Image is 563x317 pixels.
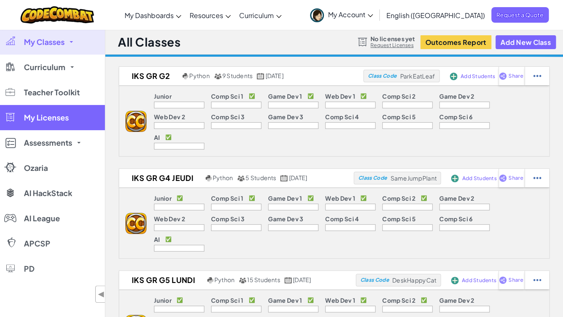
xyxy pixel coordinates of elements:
[24,189,72,197] span: AI HackStack
[495,35,556,49] button: Add New Class
[325,195,355,202] p: Web Dev 1
[214,73,222,79] img: MultipleUsers.png
[451,277,459,284] img: IconAddStudents.svg
[360,195,367,202] p: ✅
[306,2,377,28] a: My Account
[382,113,416,120] p: Comp Sci 5
[24,89,80,96] span: Teacher Toolkit
[382,93,415,100] p: Comp Sci 2
[307,195,313,202] p: ✅
[284,277,292,283] img: calendar.svg
[462,176,496,181] span: Add Students
[508,73,523,79] span: Share
[185,4,235,26] a: Resources
[211,297,243,304] p: Comp Sci 1
[392,276,436,284] span: DeskHappyCat
[268,215,303,222] p: Game Dev 3
[499,72,507,80] img: IconShare_Purple.svg
[24,215,60,222] span: AI League
[118,34,180,50] h1: All Classes
[325,93,355,100] p: Web Dev 1
[360,93,367,100] p: ✅
[206,175,212,181] img: python.png
[499,276,507,284] img: IconShare_Purple.svg
[307,297,313,304] p: ✅
[439,215,472,222] p: Comp Sci 6
[268,113,303,120] p: Game Dev 3
[370,42,415,49] a: Request Licenses
[21,6,94,24] img: CodeCombat logo
[360,278,388,283] span: Class Code
[119,274,356,286] a: IKS Gr G5 Lundi Python 15 Students [DATE]
[125,111,146,132] img: logo
[533,276,541,284] img: IconStudentEllipsis.svg
[119,70,180,82] h2: IKS Gr G2
[154,134,160,141] p: AI
[462,278,496,283] span: Add Students
[382,4,489,26] a: English ([GEOGRAPHIC_DATA])
[189,72,209,79] span: Python
[120,4,185,26] a: My Dashboards
[24,38,65,46] span: My Classes
[325,113,359,120] p: Comp Sci 4
[439,297,474,304] p: Game Dev 2
[239,11,274,20] span: Curriculum
[280,175,288,181] img: calendar.svg
[420,35,491,49] button: Outcomes Report
[237,175,245,181] img: MultipleUsers.png
[325,297,355,304] p: Web Dev 1
[125,11,174,20] span: My Dashboards
[211,215,245,222] p: Comp Sci 3
[450,73,457,80] img: IconAddStudents.svg
[358,176,387,181] span: Class Code
[451,175,459,182] img: IconAddStudents.svg
[328,10,373,19] span: My Account
[239,277,246,283] img: MultipleUsers.png
[245,174,276,181] span: 5 Students
[533,174,541,182] img: IconStudentEllipsis.svg
[248,195,255,202] p: ✅
[182,73,189,79] img: python.png
[24,139,72,147] span: Assessments
[265,72,283,79] span: [DATE]
[325,215,359,222] p: Comp Sci 4
[119,70,363,82] a: IKS Gr G2 Python 9 Students [DATE]
[165,236,172,243] p: ✅
[289,174,307,181] span: [DATE]
[461,74,495,79] span: Add Students
[533,72,541,80] img: IconStudentEllipsis.svg
[211,113,245,120] p: Comp Sci 3
[154,113,185,120] p: Web Dev 2
[439,93,474,100] p: Game Dev 2
[154,236,160,243] p: AI
[370,35,415,42] span: No licenses yet
[307,93,313,100] p: ✅
[248,297,255,304] p: ✅
[439,195,474,202] p: Game Dev 2
[165,134,172,141] p: ✅
[24,164,48,172] span: Ozaria
[211,195,243,202] p: Comp Sci 1
[98,288,105,300] span: ◀
[491,7,549,23] a: Request a Quote
[293,276,311,283] span: [DATE]
[154,215,185,222] p: Web Dev 2
[177,297,183,304] p: ✅
[154,297,172,304] p: Junior
[268,297,302,304] p: Game Dev 1
[222,72,253,79] span: 9 Students
[382,195,415,202] p: Comp Sci 2
[214,276,235,283] span: Python
[360,297,367,304] p: ✅
[207,277,214,283] img: python.png
[154,195,172,202] p: Junior
[235,4,286,26] a: Curriculum
[248,93,255,100] p: ✅
[499,174,507,182] img: IconShare_Purple.svg
[177,195,183,202] p: ✅
[439,113,472,120] p: Comp Sci 6
[119,172,203,184] h2: IKS Gr G4 jeudi
[24,114,69,121] span: My Licenses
